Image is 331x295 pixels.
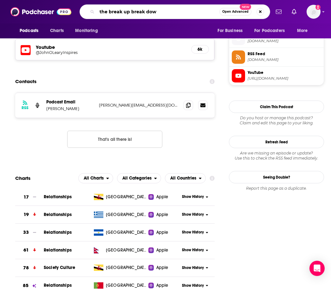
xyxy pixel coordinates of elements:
[23,229,29,236] h3: 33
[180,212,210,217] button: Show History
[122,176,152,180] span: All Categories
[91,212,148,218] a: [GEOGRAPHIC_DATA]
[15,75,36,88] h2: Contacts
[148,247,180,253] a: Apple
[44,265,75,270] a: Society Culture
[91,265,148,271] a: [GEOGRAPHIC_DATA]
[91,229,148,236] a: [GEOGRAPHIC_DATA]
[78,173,113,183] h2: Platforms
[229,186,324,191] div: Report this page as a duplicate.
[229,115,324,126] div: Claim and edit this page to your liking.
[254,26,285,35] span: For Podcasters
[23,264,29,272] h3: 78
[232,32,321,45] a: Official Website[DOMAIN_NAME]
[180,283,210,288] button: Show History
[182,230,204,235] span: Show History
[15,188,44,206] a: 17
[15,259,44,277] a: 78
[240,4,251,10] span: New
[91,194,148,200] a: [GEOGRAPHIC_DATA]
[307,5,321,19] span: Logged in as sarahhallprinc
[156,265,168,271] span: Apple
[307,5,321,19] button: Show profile menu
[46,99,94,105] p: Podcast Email
[232,69,321,82] a: YouTube[URL][DOMAIN_NAME]
[156,194,168,200] span: Apple
[44,194,72,200] a: Relationships
[36,50,186,55] a: @JohnOLearyInspires
[23,211,29,218] h3: 19
[75,26,98,35] span: Monitoring
[293,25,316,37] button: open menu
[219,8,251,16] button: Open AdvancedNew
[97,7,219,17] input: Search podcasts, credits, & more...
[23,282,29,289] h3: 85
[156,229,168,236] span: Apple
[232,50,321,64] a: RSS Feed[DOMAIN_NAME]
[213,25,250,37] button: open menu
[248,57,321,62] span: johnoleary.libsyn.com
[229,136,324,148] button: Refresh Feed
[148,194,180,200] a: Apple
[50,26,64,35] span: Charts
[91,247,148,253] a: [GEOGRAPHIC_DATA]
[307,5,321,19] img: User Profile
[148,265,180,271] a: Apple
[106,212,147,218] span: Greece
[46,106,94,111] p: [PERSON_NAME]
[44,247,72,253] a: Relationships
[99,102,178,108] p: [PERSON_NAME][EMAIL_ADDRESS][DOMAIN_NAME]
[22,105,29,110] h3: RSS
[248,51,321,57] span: RSS Feed
[20,26,38,35] span: Podcasts
[117,173,161,183] h2: Categories
[229,171,324,183] a: Seeing Double?
[182,283,204,288] span: Show History
[156,212,168,218] span: Apple
[148,212,180,218] a: Apple
[23,193,29,201] h3: 17
[180,230,210,235] button: Show History
[106,194,147,200] span: Brunei Darussalam
[197,47,204,52] h5: 6k
[71,25,106,37] button: open menu
[44,230,72,235] a: Relationships
[106,229,147,236] span: El Salvador
[182,265,204,271] span: Show History
[148,282,180,289] a: Apple
[46,25,68,37] a: Charts
[170,176,196,180] span: All Countries
[180,265,210,271] button: Show History
[229,101,324,113] button: Claim This Podcast
[297,26,308,35] span: More
[165,173,206,183] h2: Countries
[229,151,324,161] div: Are we missing an episode or update? Use this to check the RSS feed immediately.
[44,283,72,288] a: Relationships
[273,6,284,17] a: Show notifications dropdown
[165,173,206,183] button: open menu
[15,25,47,37] button: open menu
[44,212,72,217] a: Relationships
[15,241,44,259] a: 61
[222,10,249,13] span: Open Advanced
[148,229,180,236] a: Apple
[15,175,30,181] h2: Charts
[91,282,148,289] a: [GEOGRAPHIC_DATA]
[182,247,204,253] span: Show History
[80,4,270,19] div: Search podcasts, credits, & more...
[250,25,294,37] button: open menu
[248,70,321,75] span: YouTube
[106,265,147,271] span: Brunei Darussalam
[182,212,204,217] span: Show History
[248,76,321,81] span: https://www.youtube.com/@JohnOLearyInspires
[15,206,44,223] a: 19
[15,224,44,241] a: 33
[217,26,243,35] span: For Business
[309,261,325,276] div: Open Intercom Messenger
[23,246,29,254] h3: 61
